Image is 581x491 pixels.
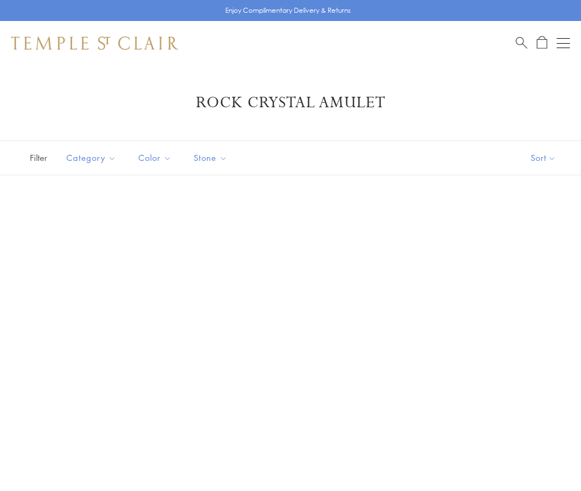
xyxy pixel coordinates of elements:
[130,145,180,170] button: Color
[506,141,581,175] button: Show sort by
[557,36,570,50] button: Open navigation
[537,36,547,50] a: Open Shopping Bag
[225,5,351,16] p: Enjoy Complimentary Delivery & Returns
[188,151,236,165] span: Stone
[58,145,124,170] button: Category
[28,93,553,113] h1: Rock Crystal Amulet
[516,36,527,50] a: Search
[133,151,180,165] span: Color
[61,151,124,165] span: Category
[185,145,236,170] button: Stone
[11,36,178,50] img: Temple St. Clair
